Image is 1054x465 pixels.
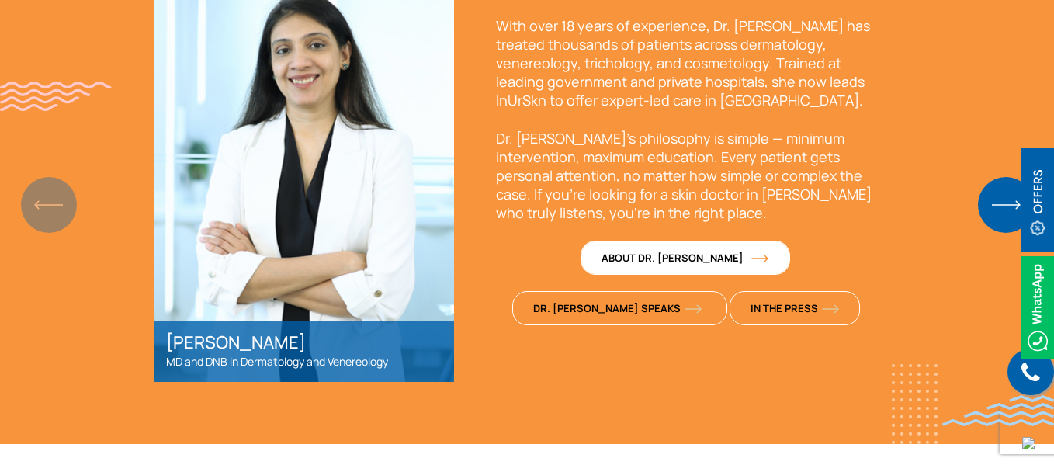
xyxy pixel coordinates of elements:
span: In The Press [751,301,839,315]
img: offerBt [1021,148,1054,252]
p: Dr. [PERSON_NAME]’s philosophy is simple — minimum intervention, maximum education. Every patient... [496,129,876,222]
p: MD and DNB in Dermatology and Venereology [166,352,442,371]
div: Next slide [995,188,1016,222]
a: In The Pressorange-arrow [730,291,860,325]
h2: [PERSON_NAME] [166,332,442,352]
img: Whatsappicon [1021,256,1054,359]
a: Dr. [PERSON_NAME] Speaksorange-arrow [512,291,727,325]
a: Whatsappicon [1021,297,1054,314]
img: orange-arrow [822,304,839,314]
a: About Dr. [PERSON_NAME]orange-arrow [581,241,790,275]
img: orange-arrow [685,304,702,314]
p: With over 18 years of experience, Dr. [PERSON_NAME] has treated thousands of patients across derm... [496,16,876,109]
img: BlueNextArrow [978,177,1034,233]
img: whitedots [892,364,938,444]
img: orange-arrow [751,254,768,263]
img: bluewave [942,395,1054,426]
img: up-blue-arrow.svg [1022,437,1035,449]
span: Dr. [PERSON_NAME] Speaks [533,301,702,315]
span: About Dr. [PERSON_NAME] [602,251,764,265]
